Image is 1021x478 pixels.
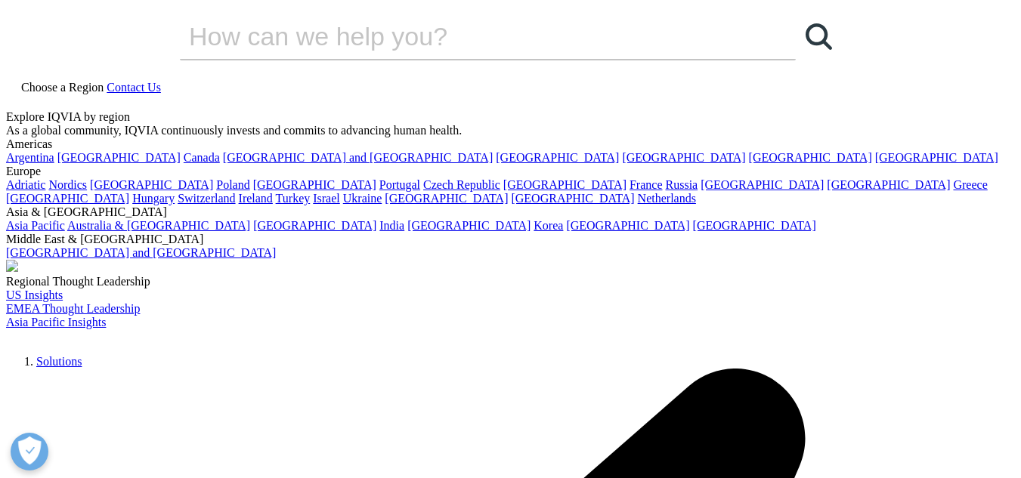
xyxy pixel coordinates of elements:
[6,151,54,164] a: Argentina
[622,151,745,164] a: [GEOGRAPHIC_DATA]
[423,178,500,191] a: Czech Republic
[511,192,634,205] a: [GEOGRAPHIC_DATA]
[6,275,1015,288] div: Regional Thought Leadership
[48,178,87,191] a: Nordics
[253,219,376,232] a: [GEOGRAPHIC_DATA]
[239,192,273,205] a: Ireland
[57,151,181,164] a: [GEOGRAPHIC_DATA]
[875,151,998,164] a: [GEOGRAPHIC_DATA]
[379,178,420,191] a: Portugal
[132,192,175,205] a: Hungary
[796,14,841,59] a: Buscar
[385,192,508,205] a: [GEOGRAPHIC_DATA]
[21,81,104,94] span: Choose a Region
[313,192,340,205] a: Israel
[6,178,45,191] a: Adriatic
[6,316,106,328] a: Asia Pacific Insights
[6,233,1015,246] div: Middle East & [GEOGRAPHIC_DATA]
[566,219,689,232] a: [GEOGRAPHIC_DATA]
[6,137,1015,151] div: Americas
[638,192,696,205] a: Netherlands
[6,302,140,315] a: EMEA Thought Leadership
[90,178,213,191] a: [GEOGRAPHIC_DATA]
[107,81,161,94] a: Contact Us
[666,178,698,191] a: Russia
[379,219,404,232] a: India
[806,23,832,50] svg: Search
[178,192,235,205] a: Switzerland
[407,219,531,232] a: [GEOGRAPHIC_DATA]
[253,178,376,191] a: [GEOGRAPHIC_DATA]
[6,165,1015,178] div: Europe
[534,219,563,232] a: Korea
[223,151,493,164] a: [GEOGRAPHIC_DATA] and [GEOGRAPHIC_DATA]
[6,260,18,272] img: 2093_analyzing-data-using-big-screen-display-and-laptop.png
[216,178,249,191] a: Poland
[36,355,82,368] a: Solutions
[6,110,1015,124] div: Explore IQVIA by region
[630,178,663,191] a: France
[503,178,627,191] a: [GEOGRAPHIC_DATA]
[496,151,619,164] a: [GEOGRAPHIC_DATA]
[6,219,65,232] a: Asia Pacific
[701,178,824,191] a: [GEOGRAPHIC_DATA]
[693,219,816,232] a: [GEOGRAPHIC_DATA]
[11,433,48,470] button: Abrir preferencias
[749,151,872,164] a: [GEOGRAPHIC_DATA]
[953,178,987,191] a: Greece
[67,219,250,232] a: Australia & [GEOGRAPHIC_DATA]
[6,192,129,205] a: [GEOGRAPHIC_DATA]
[6,288,63,301] a: US Insights
[184,151,220,164] a: Canada
[343,192,382,205] a: Ukraine
[6,124,1015,137] div: As a global community, IQVIA continuously invests and commits to advancing human health.
[827,178,950,191] a: [GEOGRAPHIC_DATA]
[180,14,753,59] input: Buscar
[276,192,311,205] a: Turkey
[6,205,1015,219] div: Asia & [GEOGRAPHIC_DATA]
[6,246,276,259] a: [GEOGRAPHIC_DATA] and [GEOGRAPHIC_DATA]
